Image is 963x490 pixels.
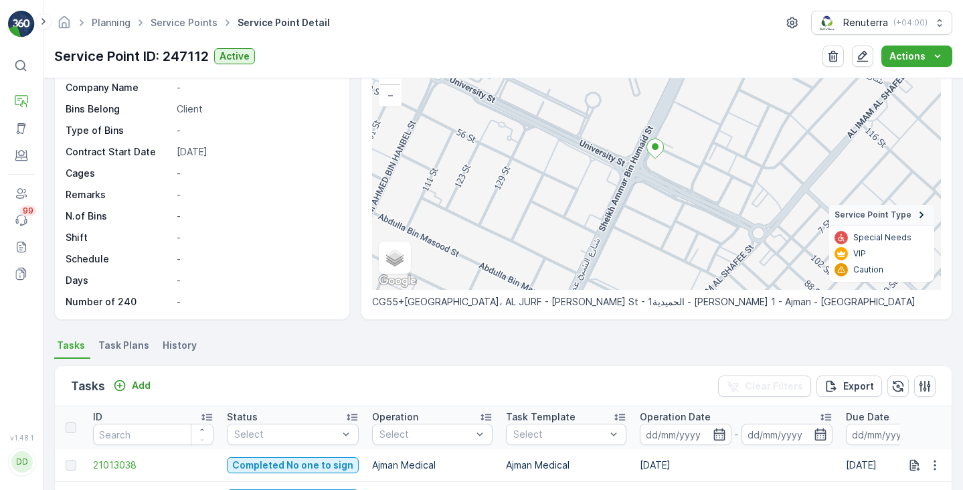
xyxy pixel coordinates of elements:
[132,379,151,392] p: Add
[499,449,633,481] td: Ajman Medical
[372,410,418,424] p: Operation
[92,17,130,28] a: Planning
[853,264,883,275] p: Caution
[375,272,420,290] img: Google
[387,89,394,100] span: −
[177,252,335,266] p: -
[843,16,888,29] p: Renuterra
[98,339,149,352] span: Task Plans
[177,167,335,180] p: -
[66,145,171,159] p: Contract Start Date
[177,210,335,223] p: -
[853,232,911,243] p: Special Needs
[234,428,338,441] p: Select
[93,424,213,445] input: Search
[843,380,874,393] p: Export
[214,48,255,64] button: Active
[889,50,926,63] p: Actions
[375,272,420,290] a: Open this area in Google Maps (opens a new window)
[8,434,35,442] span: v 1.48.1
[745,380,803,393] p: Clear Filters
[66,295,171,309] p: Number of 240
[220,50,250,63] p: Active
[227,457,359,473] button: Completed No one to sign
[372,295,941,309] p: CG55+[GEOGRAPHIC_DATA]، AL JURF - [PERSON_NAME] St - 1الحميدية - [PERSON_NAME] 1 - Ajman - [GEOGR...
[380,243,410,272] a: Layers
[741,424,833,445] input: dd/mm/yyyy
[177,145,335,159] p: [DATE]
[57,339,85,352] span: Tasks
[881,46,952,67] button: Actions
[506,410,576,424] p: Task Template
[177,295,335,309] p: -
[816,376,882,397] button: Export
[8,207,35,234] a: 99
[380,85,400,105] a: Zoom Out
[151,17,217,28] a: Service Points
[66,81,171,94] p: Company Name
[66,167,171,180] p: Cages
[232,459,353,472] p: Completed No one to sign
[108,378,156,394] button: Add
[71,377,105,396] p: Tasks
[177,124,335,137] p: -
[633,449,839,481] td: [DATE]
[11,451,33,473] div: DD
[23,206,33,216] p: 99
[640,424,731,445] input: dd/mm/yyyy
[66,231,171,244] p: Shift
[8,444,35,479] button: DD
[640,410,711,424] p: Operation Date
[66,252,171,266] p: Schedule
[835,210,911,220] span: Service Point Type
[817,15,838,30] img: Screenshot_2024-07-26_at_13.33.01.png
[177,102,335,116] p: Client
[93,459,213,472] a: 21013038
[66,102,171,116] p: Bins Belong
[379,428,472,441] p: Select
[853,248,866,259] p: VIP
[846,410,889,424] p: Due Date
[66,274,171,287] p: Days
[227,410,258,424] p: Status
[734,426,739,442] p: -
[829,205,934,226] summary: Service Point Type
[57,20,72,31] a: Homepage
[66,460,76,471] div: Toggle Row Selected
[66,188,171,201] p: Remarks
[513,428,606,441] p: Select
[846,424,938,445] input: dd/mm/yyyy
[177,231,335,244] p: -
[365,449,499,481] td: Ajman Medical
[66,124,171,137] p: Type of Bins
[893,17,928,28] p: ( +04:00 )
[811,11,952,35] button: Renuterra(+04:00)
[177,274,335,287] p: -
[54,46,209,66] p: Service Point ID: 247112
[66,210,171,223] p: N.of Bins
[93,410,102,424] p: ID
[718,376,811,397] button: Clear Filters
[8,11,35,37] img: logo
[177,81,335,94] p: -
[235,16,333,29] span: Service Point Detail
[163,339,197,352] span: History
[177,188,335,201] p: -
